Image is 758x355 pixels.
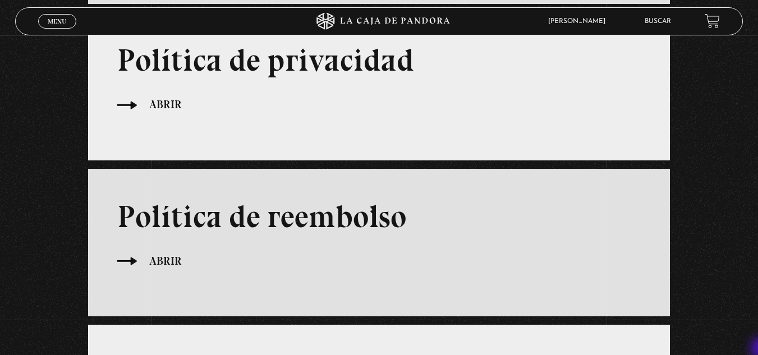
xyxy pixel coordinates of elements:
h3: Política de reembolso [117,198,641,236]
a: View your shopping cart [705,13,720,29]
a: Política de privacidad Abrir [117,42,641,114]
a: Política de reembolso Abrir [117,198,641,271]
h3: Política de privacidad [117,42,641,79]
span: Menu [48,18,66,25]
a: Buscar [645,18,671,25]
span: Cerrar [44,27,70,35]
span: [PERSON_NAME] [543,18,617,25]
span: Abrir [149,252,182,270]
span: Abrir [149,96,182,113]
